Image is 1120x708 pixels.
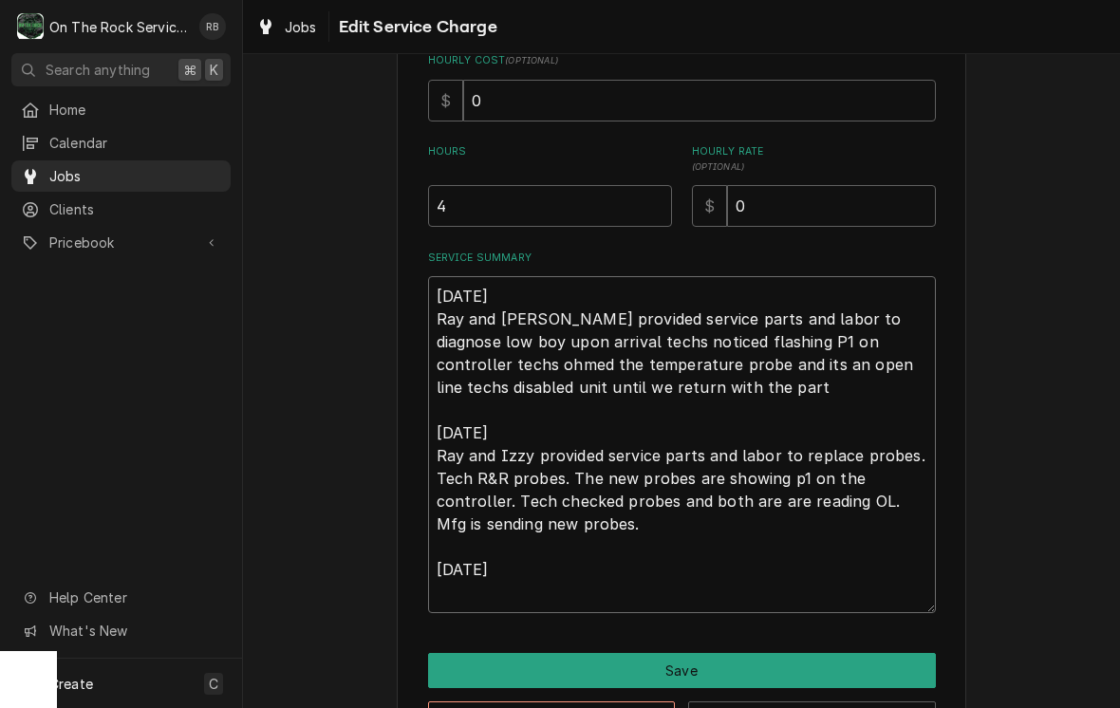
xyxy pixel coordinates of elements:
[210,60,218,80] span: K
[17,13,44,40] div: O
[692,161,745,172] span: ( optional )
[49,166,221,186] span: Jobs
[11,615,231,646] a: Go to What's New
[428,80,463,121] div: $
[249,11,325,43] a: Jobs
[428,251,936,613] div: Service Summary
[692,144,936,227] div: [object Object]
[692,144,936,175] label: Hourly Rate
[285,17,317,37] span: Jobs
[428,276,936,613] textarea: [DATE] Ray and [PERSON_NAME] provided service parts and labor to diagnose low boy upon arrival te...
[11,160,231,192] a: Jobs
[428,144,672,227] div: [object Object]
[49,676,93,692] span: Create
[11,94,231,125] a: Home
[49,199,221,219] span: Clients
[49,233,193,252] span: Pricebook
[49,621,219,641] span: What's New
[11,194,231,225] a: Clients
[428,653,936,688] div: Button Group Row
[183,60,196,80] span: ⌘
[428,53,936,121] div: Hourly Cost
[11,582,231,613] a: Go to Help Center
[17,13,44,40] div: On The Rock Services's Avatar
[199,13,226,40] div: Ray Beals's Avatar
[428,251,936,266] label: Service Summary
[49,17,189,37] div: On The Rock Services
[49,133,221,153] span: Calendar
[333,14,497,40] span: Edit Service Charge
[428,53,936,68] label: Hourly Cost
[49,100,221,120] span: Home
[692,185,727,227] div: $
[49,587,219,607] span: Help Center
[11,127,231,158] a: Calendar
[428,144,672,175] label: Hours
[199,13,226,40] div: RB
[505,55,558,65] span: ( optional )
[11,227,231,258] a: Go to Pricebook
[209,674,218,694] span: C
[46,60,150,80] span: Search anything
[11,53,231,86] button: Search anything⌘K
[428,653,936,688] button: Save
